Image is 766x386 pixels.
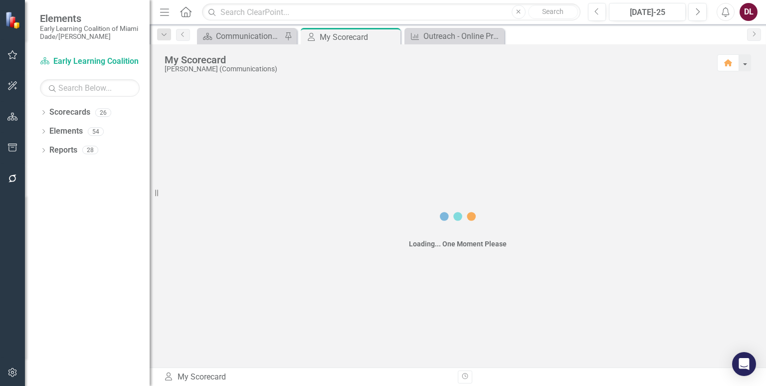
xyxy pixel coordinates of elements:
input: Search Below... [40,79,140,97]
div: [PERSON_NAME] (Communications) [165,65,707,73]
a: Scorecards [49,107,90,118]
div: 26 [95,108,111,117]
button: Search [528,5,578,19]
div: Outreach - Online Provider Meeting Attendance (monthly) (^) [423,30,502,42]
div: Loading... One Moment Please [409,239,507,249]
a: Elements [49,126,83,137]
small: Early Learning Coalition of Miami Dade/[PERSON_NAME] [40,24,140,41]
input: Search ClearPoint... [202,3,580,21]
img: ClearPoint Strategy [5,11,22,29]
div: Communications Dashboard [216,30,282,42]
a: Early Learning Coalition [40,56,140,67]
a: Outreach - Online Provider Meeting Attendance (monthly) (^) [407,30,502,42]
div: Open Intercom Messenger [732,352,756,376]
div: My Scorecard [320,31,398,43]
span: Search [542,7,564,15]
span: Elements [40,12,140,24]
div: My Scorecard [165,54,707,65]
div: 28 [82,146,98,155]
a: Reports [49,145,77,156]
button: DL [740,3,758,21]
button: [DATE]-25 [609,3,686,21]
div: My Scorecard [164,372,450,383]
div: [DATE]-25 [612,6,682,18]
a: Communications Dashboard [199,30,282,42]
div: 54 [88,127,104,136]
